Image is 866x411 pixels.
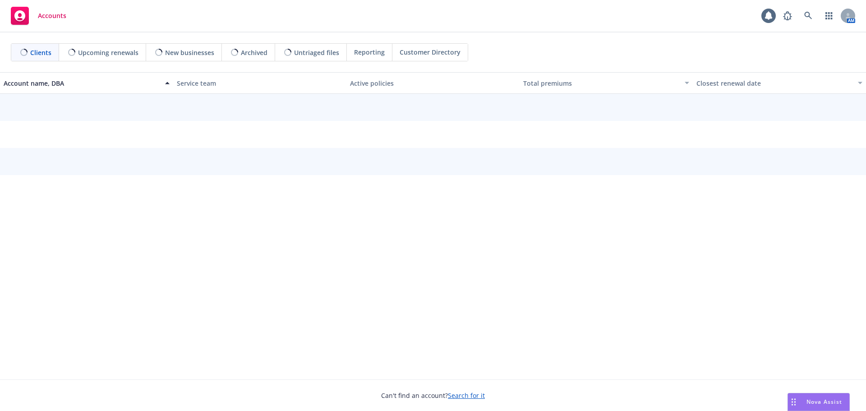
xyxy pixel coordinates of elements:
a: Report a Bug [778,7,797,25]
span: Can't find an account? [381,391,485,400]
button: Nova Assist [788,393,850,411]
a: Accounts [7,3,70,28]
span: Untriaged files [294,48,339,57]
button: Total premiums [520,72,693,94]
a: Search [799,7,817,25]
button: Closest renewal date [693,72,866,94]
a: Search for it [448,391,485,400]
span: Reporting [354,47,385,57]
button: Service team [173,72,346,94]
span: Upcoming renewals [78,48,138,57]
div: Active policies [350,79,516,88]
div: Account name, DBA [4,79,160,88]
span: New businesses [165,48,214,57]
span: Archived [241,48,267,57]
div: Total premiums [523,79,679,88]
span: Clients [30,48,51,57]
div: Closest renewal date [696,79,852,88]
div: Drag to move [788,393,799,411]
a: Switch app [820,7,838,25]
span: Accounts [38,12,66,19]
div: Service team [177,79,343,88]
button: Active policies [346,72,520,94]
span: Customer Directory [400,47,461,57]
span: Nova Assist [806,398,842,406]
